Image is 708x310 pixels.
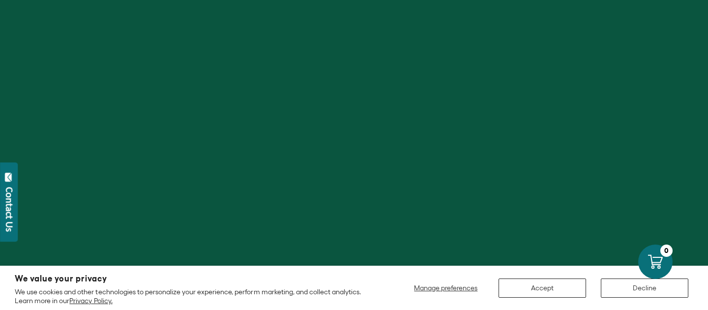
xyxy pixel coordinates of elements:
a: Privacy Policy. [69,297,112,305]
div: Contact Us [4,187,14,232]
button: Manage preferences [408,279,484,298]
span: Manage preferences [414,284,477,292]
button: Accept [499,279,586,298]
button: Decline [601,279,688,298]
h2: We value your privacy [15,275,374,283]
p: We use cookies and other technologies to personalize your experience, perform marketing, and coll... [15,287,374,305]
div: 0 [660,245,673,257]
